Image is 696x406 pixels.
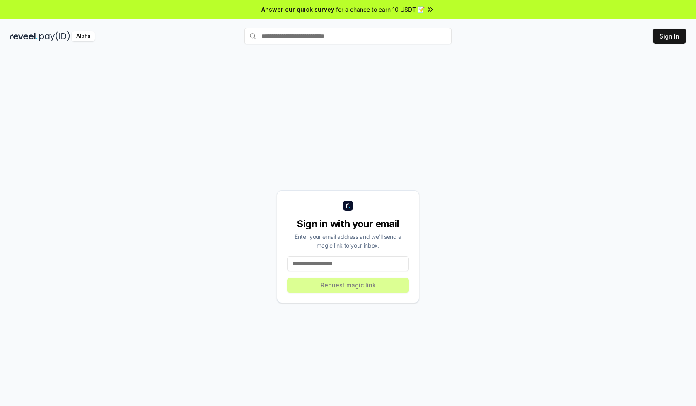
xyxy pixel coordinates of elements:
[261,5,334,14] span: Answer our quick survey
[39,31,70,41] img: pay_id
[10,31,38,41] img: reveel_dark
[287,232,409,250] div: Enter your email address and we’ll send a magic link to your inbox.
[72,31,95,41] div: Alpha
[653,29,686,44] button: Sign In
[336,5,425,14] span: for a chance to earn 10 USDT 📝
[343,201,353,211] img: logo_small
[287,217,409,231] div: Sign in with your email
